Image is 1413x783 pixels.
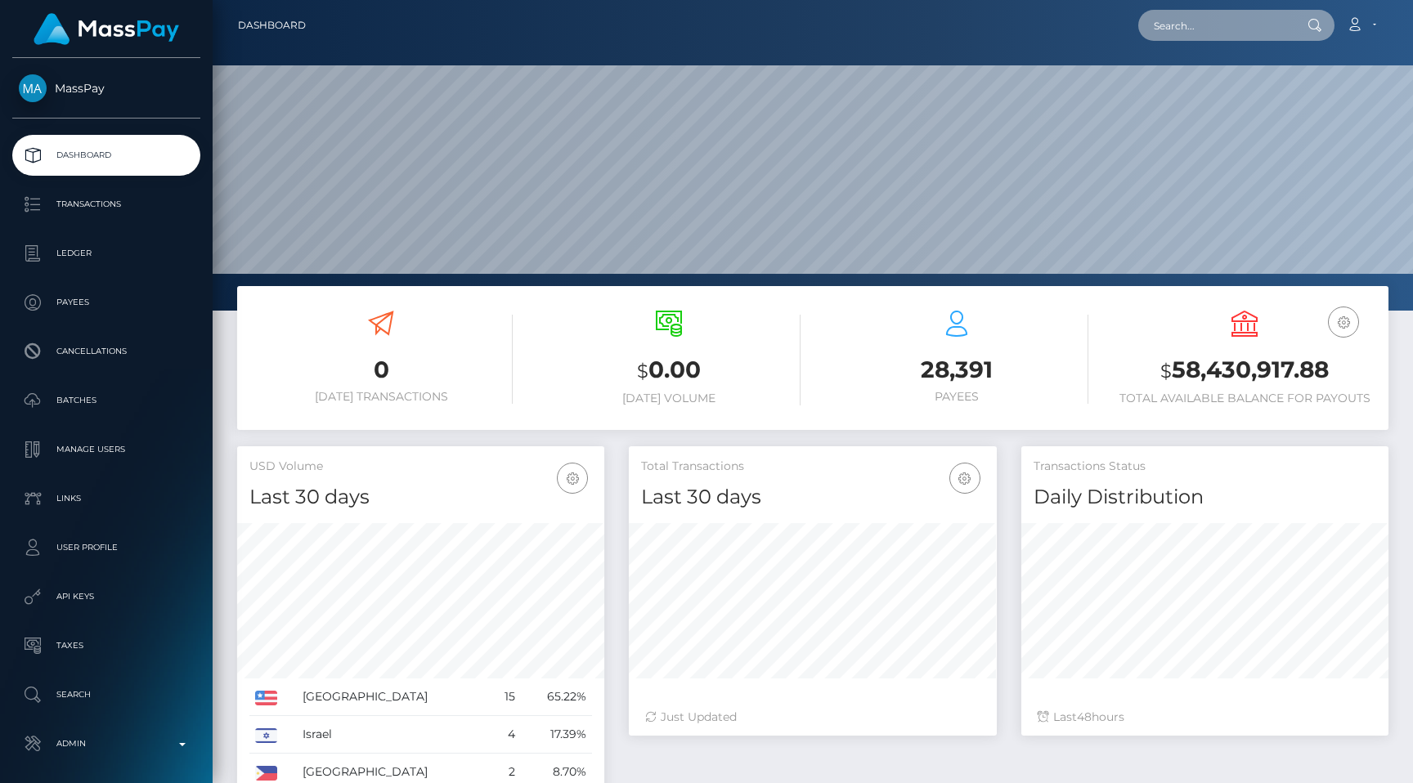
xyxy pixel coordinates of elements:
a: API Keys [12,576,200,617]
input: Search... [1138,10,1292,41]
p: Transactions [19,192,194,217]
a: User Profile [12,527,200,568]
h5: Transactions Status [1034,459,1376,475]
div: Last hours [1038,709,1372,726]
td: 17.39% [521,716,593,754]
span: 48 [1077,709,1092,724]
h3: 0.00 [537,354,801,387]
img: MassPay [19,74,47,102]
a: Admin [12,723,200,764]
small: $ [1160,360,1172,383]
a: Dashboard [12,135,200,176]
p: Search [19,682,194,707]
p: Admin [19,732,194,756]
p: Links [19,486,194,511]
a: Dashboard [238,8,306,43]
img: IL.png [255,728,277,743]
td: Israel [297,716,490,754]
h4: Last 30 days [641,483,984,512]
p: User Profile [19,535,194,560]
h3: 58,430,917.88 [1113,354,1376,387]
h4: Daily Distribution [1034,483,1376,512]
h5: USD Volume [249,459,592,475]
p: Taxes [19,633,194,658]
div: Just Updated [645,709,980,726]
h3: 28,391 [825,354,1088,386]
h6: Payees [825,390,1088,404]
img: US.png [255,691,277,705]
p: Ledger [19,241,194,266]
a: Taxes [12,625,200,666]
h3: 0 [249,354,513,386]
td: 15 [490,678,521,716]
p: Dashboard [19,143,194,168]
a: Transactions [12,184,200,225]
a: Payees [12,282,200,323]
p: Cancellations [19,339,194,364]
p: Manage Users [19,437,194,462]
a: Search [12,674,200,715]
a: Batches [12,380,200,421]
h5: Total Transactions [641,459,984,475]
p: Payees [19,290,194,315]
h6: [DATE] Volume [537,391,801,405]
td: [GEOGRAPHIC_DATA] [297,678,490,716]
span: MassPay [12,81,200,96]
img: MassPay Logo [34,13,179,45]
p: API Keys [19,584,194,609]
a: Links [12,478,200,519]
img: PH.png [255,766,277,781]
h4: Last 30 days [249,483,592,512]
td: 4 [490,716,521,754]
p: Batches [19,388,194,413]
a: Cancellations [12,331,200,372]
a: Ledger [12,233,200,274]
a: Manage Users [12,429,200,470]
td: 65.22% [521,678,593,716]
small: $ [637,360,648,383]
h6: Total Available Balance for Payouts [1113,391,1376,405]
h6: [DATE] Transactions [249,390,513,404]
